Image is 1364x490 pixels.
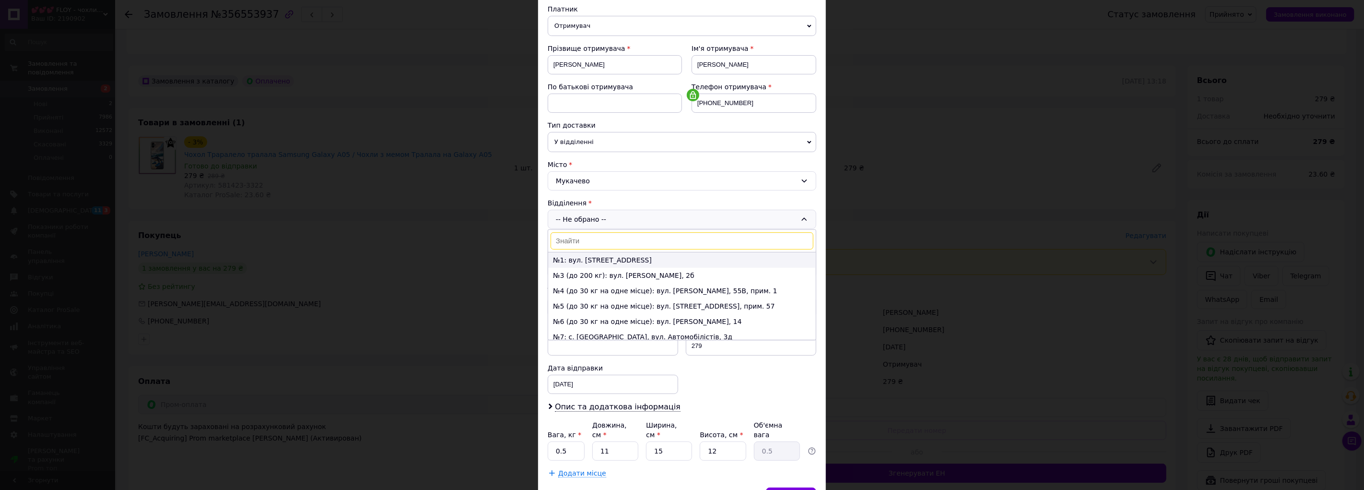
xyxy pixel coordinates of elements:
div: Мукачево [548,171,816,191]
input: Знайти [551,232,813,250]
li: №6 (до 30 кг на одне місце): вул. [PERSON_NAME], 14 [548,314,816,329]
div: Відділення [548,198,816,208]
label: Висота, см [700,431,743,439]
span: Додати місце [558,469,606,478]
span: Опис та додаткова інформація [555,402,681,412]
li: №5 (до 30 кг на одне місце): вул. [STREET_ADDRESS], прим. 57 [548,299,816,314]
input: +380 [692,94,816,113]
li: №4 (до 30 кг на одне місце): вул. [PERSON_NAME], 55В, прим. 1 [548,283,816,299]
span: Ім'я отримувача [692,45,749,52]
span: По батькові отримувача [548,83,633,91]
span: Телефон отримувача [692,83,766,91]
div: -- Не обрано -- [548,210,816,229]
label: Ширина, см [646,421,677,439]
div: Дата відправки [548,363,678,373]
span: Отримувач [548,16,816,36]
div: Місто [548,160,816,169]
li: №7: с. [GEOGRAPHIC_DATA], вул. Автомобілістів, 3д [548,329,816,345]
label: Вага, кг [548,431,581,439]
div: Об'ємна вага [754,420,800,440]
span: Тип доставки [548,121,596,129]
li: №1: вул. [STREET_ADDRESS] [548,252,816,268]
label: Довжина, см [592,421,627,439]
li: №3 (до 200 кг): вул. [PERSON_NAME], 2б [548,268,816,283]
span: У відділенні [548,132,816,152]
span: Прізвище отримувача [548,45,625,52]
span: Платник [548,5,578,13]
